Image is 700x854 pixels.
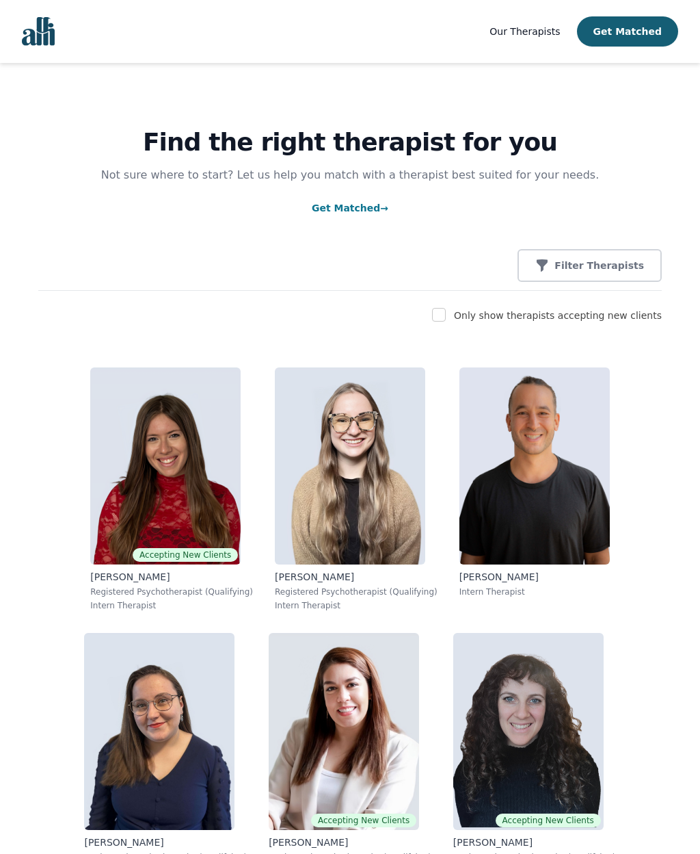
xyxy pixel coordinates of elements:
span: Accepting New Clients [133,548,238,562]
img: Shira_Blake [453,633,604,830]
p: Not sure where to start? Let us help you match with a therapist best suited for your needs. [87,167,612,183]
p: [PERSON_NAME] [459,570,610,584]
img: Kavon_Banejad [459,367,610,565]
label: Only show therapists accepting new clients [454,310,662,321]
p: [PERSON_NAME] [84,836,247,849]
img: Ava_Pouyandeh [269,633,419,830]
p: Filter Therapists [554,259,644,272]
button: Filter Therapists [517,249,662,282]
img: Vanessa_McCulloch [84,633,234,830]
p: Intern Therapist [275,600,437,611]
p: Intern Therapist [90,600,253,611]
p: [PERSON_NAME] [275,570,437,584]
img: alli logo [22,17,55,46]
a: Faith_Woodley[PERSON_NAME]Registered Psychotherapist (Qualifying)Intern Therapist [264,357,448,622]
button: Get Matched [577,16,678,47]
img: Faith_Woodley [275,367,425,565]
img: Alisha_Levine [90,367,241,565]
p: [PERSON_NAME] [453,836,616,849]
p: Intern Therapist [459,586,610,597]
p: Registered Psychotherapist (Qualifying) [90,586,253,597]
a: Alisha_LevineAccepting New Clients[PERSON_NAME]Registered Psychotherapist (Qualifying)Intern Ther... [79,357,264,622]
span: Accepting New Clients [311,814,416,827]
a: Get Matched [312,203,388,213]
a: Kavon_Banejad[PERSON_NAME]Intern Therapist [448,357,621,622]
span: → [380,203,388,213]
span: Our Therapists [489,26,560,37]
p: [PERSON_NAME] [269,836,431,849]
p: [PERSON_NAME] [90,570,253,584]
p: Registered Psychotherapist (Qualifying) [275,586,437,597]
span: Accepting New Clients [496,814,601,827]
h1: Find the right therapist for you [38,129,662,156]
a: Our Therapists [489,23,560,40]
